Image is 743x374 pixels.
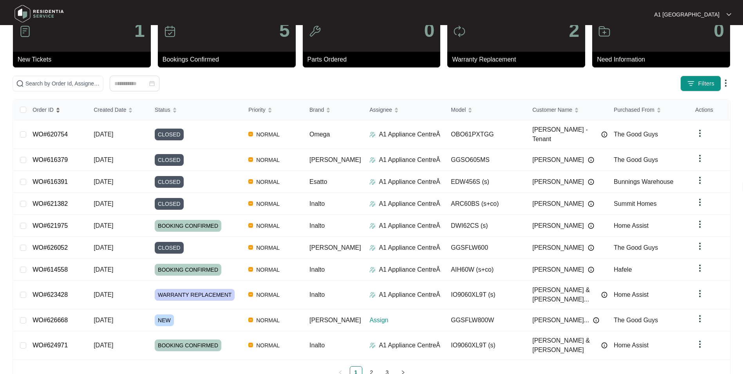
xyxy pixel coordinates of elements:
[532,336,597,355] span: [PERSON_NAME] & [PERSON_NAME]
[369,292,376,298] img: Assigner Icon
[307,55,441,64] p: Parts Ordered
[155,314,174,326] span: NEW
[714,21,724,40] p: 0
[33,244,68,251] a: WO#626052
[687,80,695,87] img: filter icon
[526,100,607,120] th: Customer Name
[614,266,632,273] span: Hafele
[532,177,584,187] span: [PERSON_NAME]
[94,244,113,251] span: [DATE]
[363,100,445,120] th: Assignee
[248,318,253,322] img: Vercel Logo
[695,340,705,349] img: dropdown arrow
[453,25,466,38] img: icon
[369,316,445,325] p: Assign
[155,242,184,254] span: CLOSED
[369,105,392,114] span: Assignee
[253,243,283,252] span: NORMAL
[155,289,235,301] span: WARRANTY REPLACEMENT
[379,243,440,252] p: A1 Appliance CentreÂ
[248,343,253,347] img: Vercel Logo
[424,21,435,40] p: 0
[695,220,705,229] img: dropdown arrow
[155,105,170,114] span: Status
[689,100,730,120] th: Actions
[369,179,376,185] img: Assigner Icon
[94,131,113,138] span: [DATE]
[163,55,296,64] p: Bookings Confirmed
[379,199,440,209] p: A1 Appliance CentreÂ
[248,132,253,136] img: Vercel Logo
[598,25,611,38] img: icon
[155,340,221,351] span: BOOKING CONFIRMED
[87,100,148,120] th: Created Date
[309,244,361,251] span: [PERSON_NAME]
[614,156,658,163] span: The Good Guys
[695,314,705,323] img: dropdown arrow
[253,199,283,209] span: NORMAL
[445,120,526,149] td: OBO61PXTGG
[33,105,54,114] span: Order ID
[253,341,283,350] span: NORMAL
[680,76,721,91] button: filter iconFilters
[309,266,325,273] span: Inalto
[33,156,68,163] a: WO#616379
[721,78,730,88] img: dropdown arrow
[94,178,113,185] span: [DATE]
[532,125,597,144] span: [PERSON_NAME] - Tenant
[155,220,221,232] span: BOOKING CONFIRMED
[569,21,579,40] p: 2
[379,177,440,187] p: A1 Appliance CentreÂ
[369,267,376,273] img: Assigner Icon
[695,129,705,138] img: dropdown arrow
[253,177,283,187] span: NORMAL
[695,198,705,207] img: dropdown arrow
[532,285,597,304] span: [PERSON_NAME] & [PERSON_NAME]...
[614,317,658,323] span: The Good Guys
[532,155,584,165] span: [PERSON_NAME]
[607,100,689,120] th: Purchased From
[727,13,731,16] img: dropdown arrow
[248,157,253,162] img: Vercel Logo
[614,291,649,298] span: Home Assist
[309,222,325,229] span: Inalto
[532,316,589,325] span: [PERSON_NAME]...
[253,221,283,231] span: NORMAL
[451,105,466,114] span: Model
[445,149,526,171] td: GGSO605MS
[253,265,283,274] span: NORMAL
[248,201,253,206] img: Vercel Logo
[33,317,68,323] a: WO#626668
[588,201,594,207] img: Info icon
[654,11,719,18] p: A1 [GEOGRAPHIC_DATA]
[588,245,594,251] img: Info icon
[379,341,440,350] p: A1 Appliance CentreÂ
[695,289,705,298] img: dropdown arrow
[614,244,658,251] span: The Good Guys
[532,243,584,252] span: [PERSON_NAME]
[94,105,126,114] span: Created Date
[16,80,24,87] img: search-icon
[601,131,607,138] img: Info icon
[379,221,440,231] p: A1 Appliance CentreÂ
[94,200,113,207] span: [DATE]
[614,178,673,185] span: Bunnings Warehouse
[134,21,145,40] p: 1
[253,290,283,300] span: NORMAL
[588,223,594,229] img: Info icon
[148,100,242,120] th: Status
[445,259,526,281] td: AIH60W (s+co)
[94,291,113,298] span: [DATE]
[369,201,376,207] img: Assigner Icon
[303,100,363,120] th: Brand
[33,266,68,273] a: WO#614558
[33,222,68,229] a: WO#621975
[309,156,361,163] span: [PERSON_NAME]
[379,155,440,165] p: A1 Appliance CentreÂ
[379,290,440,300] p: A1 Appliance CentreÂ
[369,157,376,163] img: Assigner Icon
[94,317,113,323] span: [DATE]
[248,267,253,272] img: Vercel Logo
[445,331,526,360] td: IO9060XL9T (s)
[588,157,594,163] img: Info icon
